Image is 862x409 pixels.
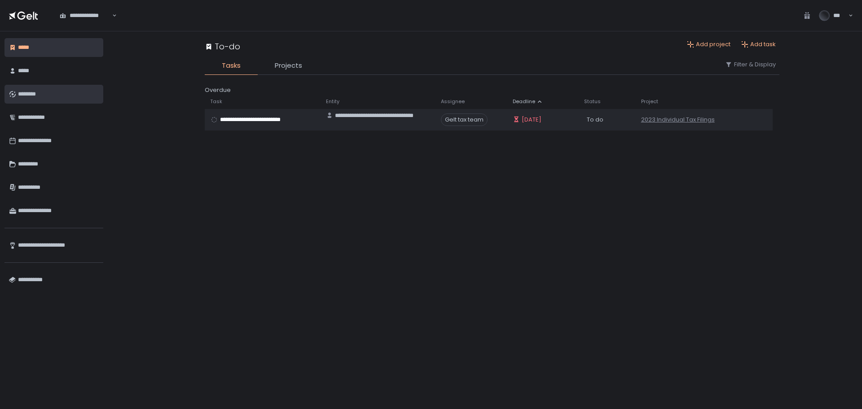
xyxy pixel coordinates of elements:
[441,98,465,105] span: Assignee
[326,98,339,105] span: Entity
[222,61,241,71] span: Tasks
[54,6,117,25] div: Search for option
[641,116,715,124] a: 2023 Individual Tax Filings
[641,98,658,105] span: Project
[210,98,222,105] span: Task
[441,113,488,126] span: Gelt tax team
[205,86,779,95] div: Overdue
[584,98,601,105] span: Status
[205,40,240,52] div: To-do
[725,61,776,69] button: Filter & Display
[275,61,302,71] span: Projects
[522,116,541,124] span: [DATE]
[587,116,603,124] span: To do
[687,40,730,48] button: Add project
[741,40,776,48] button: Add task
[513,98,535,105] span: Deadline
